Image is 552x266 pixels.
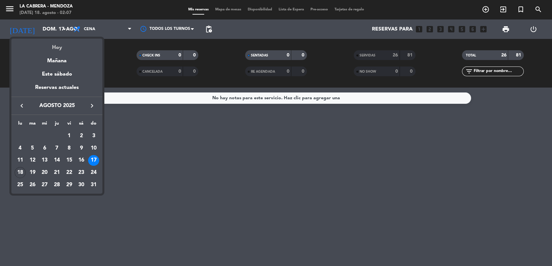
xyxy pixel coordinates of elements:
[64,130,75,141] div: 1
[39,143,50,154] div: 6
[75,166,88,179] td: 23 de agosto de 2025
[75,142,88,154] td: 9 de agosto de 2025
[64,155,75,166] div: 15
[87,142,100,154] td: 10 de agosto de 2025
[87,166,100,179] td: 24 de agosto de 2025
[26,179,39,191] td: 26 de agosto de 2025
[87,130,100,142] td: 3 de agosto de 2025
[14,130,63,142] td: AGO.
[15,155,26,166] div: 11
[38,179,51,191] td: 27 de agosto de 2025
[14,154,26,167] td: 11 de agosto de 2025
[75,120,88,130] th: sábado
[63,166,75,179] td: 22 de agosto de 2025
[63,179,75,191] td: 29 de agosto de 2025
[14,179,26,191] td: 25 de agosto de 2025
[76,130,87,141] div: 2
[27,179,38,190] div: 26
[38,120,51,130] th: miércoles
[88,102,96,110] i: keyboard_arrow_right
[39,179,50,190] div: 27
[86,102,98,110] button: keyboard_arrow_right
[15,143,26,154] div: 4
[76,179,87,190] div: 30
[38,166,51,179] td: 20 de agosto de 2025
[51,167,62,178] div: 21
[76,155,87,166] div: 16
[88,143,99,154] div: 10
[18,102,26,110] i: keyboard_arrow_left
[63,142,75,154] td: 8 de agosto de 2025
[51,179,62,190] div: 28
[51,142,63,154] td: 7 de agosto de 2025
[88,155,99,166] div: 17
[87,154,100,167] td: 17 de agosto de 2025
[39,155,50,166] div: 13
[38,154,51,167] td: 13 de agosto de 2025
[11,65,102,83] div: Este sábado
[87,179,100,191] td: 31 de agosto de 2025
[63,154,75,167] td: 15 de agosto de 2025
[26,154,39,167] td: 12 de agosto de 2025
[76,167,87,178] div: 23
[76,143,87,154] div: 9
[51,120,63,130] th: jueves
[87,120,100,130] th: domingo
[14,142,26,154] td: 4 de agosto de 2025
[75,179,88,191] td: 30 de agosto de 2025
[88,167,99,178] div: 24
[14,166,26,179] td: 18 de agosto de 2025
[51,179,63,191] td: 28 de agosto de 2025
[88,130,99,141] div: 3
[88,179,99,190] div: 31
[28,102,86,110] span: agosto 2025
[27,155,38,166] div: 12
[63,130,75,142] td: 1 de agosto de 2025
[51,166,63,179] td: 21 de agosto de 2025
[14,120,26,130] th: lunes
[11,83,102,97] div: Reservas actuales
[39,167,50,178] div: 20
[63,120,75,130] th: viernes
[75,130,88,142] td: 2 de agosto de 2025
[51,143,62,154] div: 7
[51,154,63,167] td: 14 de agosto de 2025
[15,179,26,190] div: 25
[15,167,26,178] div: 18
[38,142,51,154] td: 6 de agosto de 2025
[26,142,39,154] td: 5 de agosto de 2025
[11,52,102,65] div: Mañana
[64,167,75,178] div: 22
[26,120,39,130] th: martes
[51,155,62,166] div: 14
[64,143,75,154] div: 8
[27,143,38,154] div: 5
[64,179,75,190] div: 29
[16,102,28,110] button: keyboard_arrow_left
[27,167,38,178] div: 19
[75,154,88,167] td: 16 de agosto de 2025
[11,39,102,52] div: Hoy
[26,166,39,179] td: 19 de agosto de 2025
